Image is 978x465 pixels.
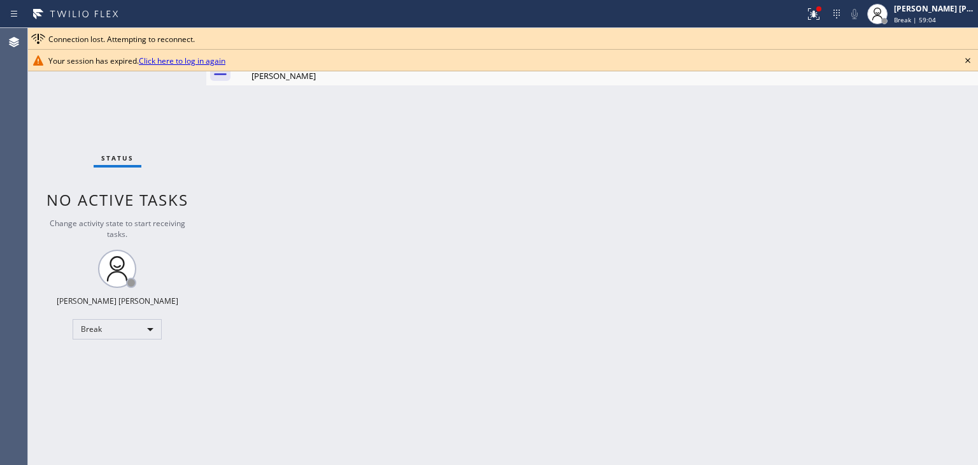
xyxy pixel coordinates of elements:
span: Status [101,154,134,162]
div: Break [73,319,162,340]
span: Break | 59:04 [894,15,936,24]
span: Your session has expired. [48,55,225,66]
div: [PERSON_NAME] [PERSON_NAME] [894,3,974,14]
span: Connection lost. Attempting to reconnect. [48,34,195,45]
span: No active tasks [46,189,188,210]
a: Click here to log in again [139,55,225,66]
button: Mute [846,5,863,23]
div: [PERSON_NAME] [236,70,332,82]
span: Change activity state to start receiving tasks. [50,218,185,240]
div: [PERSON_NAME] [PERSON_NAME] [57,296,178,306]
